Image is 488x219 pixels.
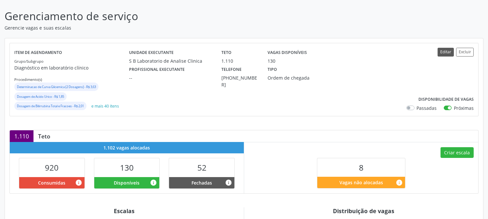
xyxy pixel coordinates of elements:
[197,162,206,173] span: 52
[441,147,474,158] button: Criar escala
[418,95,474,105] label: Disponibilidade de vagas
[268,48,307,58] label: Vagas disponíveis
[75,179,82,186] i: Vagas alocadas que possuem marcações associadas
[456,48,474,57] button: Excluir
[5,24,340,31] p: Gerencie vagas e suas escalas
[89,102,122,110] button: e mais 40 itens
[150,179,157,186] i: Vagas alocadas e sem marcações associadas
[10,130,33,142] div: 1.110
[396,179,403,186] i: Quantidade de vagas restantes do teto de vagas
[14,59,44,64] small: Grupo/Subgrupo
[14,77,42,82] small: Procedimento(s)
[438,48,454,57] button: Editar
[268,74,328,81] div: Ordem de chegada
[339,179,383,186] span: Vagas não alocadas
[268,64,277,74] label: Tipo
[221,64,242,74] label: Telefone
[17,104,84,108] small: Dosagem de Bilirrubina Total e Fracoes - R$ 2,01
[191,179,212,186] span: Fechadas
[129,58,212,64] div: S B Laboratorio de Analise Clinica
[417,105,437,111] label: Passadas
[38,179,65,186] span: Consumidas
[129,48,174,58] label: Unidade executante
[45,162,59,173] span: 920
[120,162,134,173] span: 130
[454,105,474,111] label: Próximas
[129,74,212,81] div: --
[359,162,363,173] span: 8
[10,142,244,153] div: 1.102 vagas alocadas
[9,207,239,214] div: Escalas
[14,64,129,71] p: Diagnóstico em laboratório clínico
[114,179,139,186] span: Disponíveis
[17,95,64,99] small: Dosagem de Acido Urico - R$ 1,85
[221,58,258,64] div: 1.110
[225,179,232,186] i: Vagas alocadas e sem marcações associadas que tiveram sua disponibilidade fechada
[5,8,340,24] p: Gerenciamento de serviço
[129,64,185,74] label: Profissional executante
[221,48,231,58] label: Teto
[268,58,275,64] div: 130
[17,85,96,89] small: Determinacao de Curva Glicemica (2 Dosagens) - R$ 3,63
[33,133,55,140] div: Teto
[14,48,62,58] label: Item de agendamento
[249,207,479,214] div: Distribuição de vagas
[221,74,258,88] div: [PHONE_NUMBER]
